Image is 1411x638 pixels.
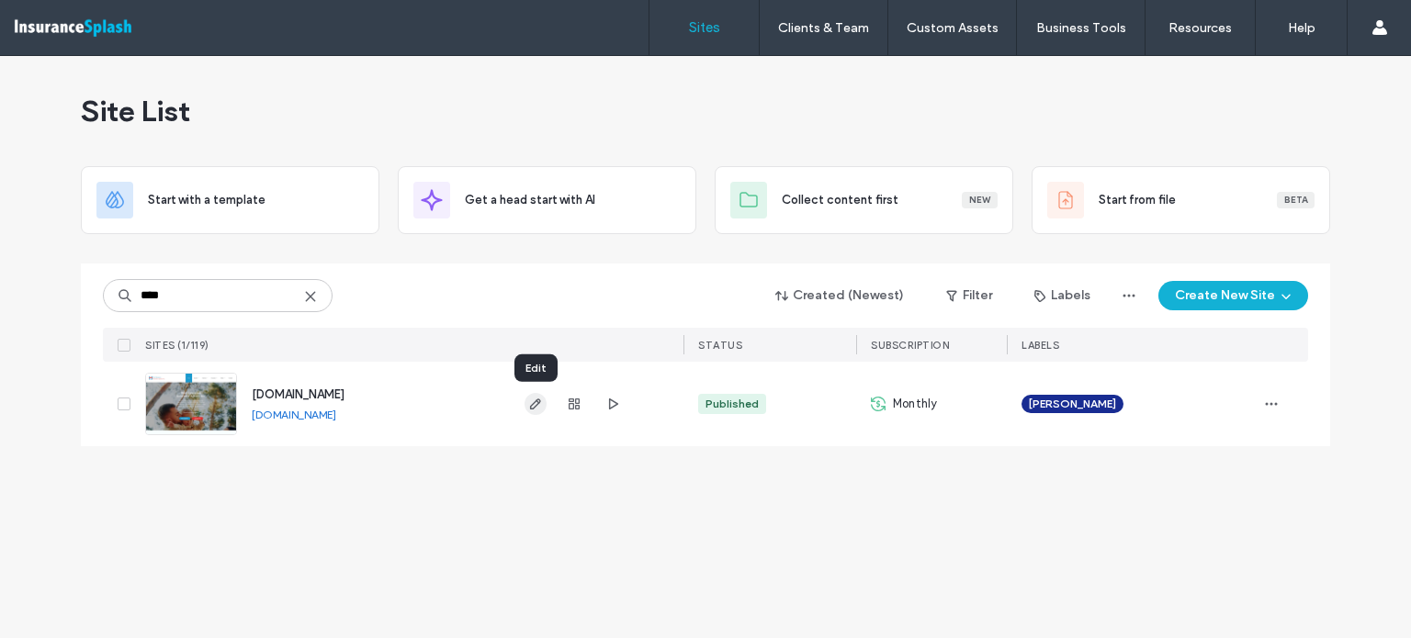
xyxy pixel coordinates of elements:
[778,20,869,36] label: Clients & Team
[698,339,742,352] span: STATUS
[465,191,595,209] span: Get a head start with AI
[782,191,898,209] span: Collect content first
[1018,281,1107,310] button: Labels
[1168,20,1232,36] label: Resources
[1288,20,1315,36] label: Help
[252,408,336,421] a: [DOMAIN_NAME]
[1277,192,1315,208] div: Beta
[1099,191,1176,209] span: Start from file
[907,20,999,36] label: Custom Assets
[689,19,720,36] label: Sites
[252,387,344,401] a: [DOMAIN_NAME]
[41,13,79,29] span: Help
[760,281,920,310] button: Created (Newest)
[145,339,209,352] span: SITES (1/119)
[398,166,696,234] div: Get a head start with AI
[81,93,190,129] span: Site List
[1029,396,1116,412] span: [PERSON_NAME]
[871,339,949,352] span: SUBSCRIPTION
[928,281,1010,310] button: Filter
[1032,166,1330,234] div: Start from fileBeta
[514,354,558,382] div: Edit
[148,191,265,209] span: Start with a template
[1036,20,1126,36] label: Business Tools
[962,192,998,208] div: New
[81,166,379,234] div: Start with a template
[705,396,759,412] div: Published
[1022,339,1059,352] span: LABELS
[893,395,937,413] span: Monthly
[715,166,1013,234] div: Collect content firstNew
[1158,281,1308,310] button: Create New Site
